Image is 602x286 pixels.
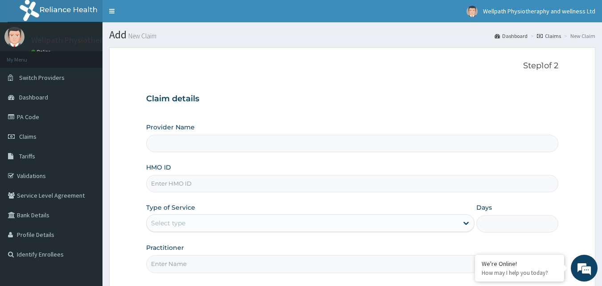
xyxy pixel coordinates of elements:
label: Days [476,203,492,212]
label: HMO ID [146,163,171,172]
label: Type of Service [146,203,195,212]
small: New Claim [127,33,156,39]
img: User Image [4,27,25,47]
p: Step 1 of 2 [146,61,559,71]
span: Claims [19,133,37,141]
p: Wellpath Physiotheraphy and wellness Ltd [31,36,180,44]
a: Online [31,49,53,55]
input: Enter HMO ID [146,175,559,192]
label: Provider Name [146,123,195,132]
span: Tariffs [19,152,35,160]
a: Claims [537,32,561,40]
input: Enter Name [146,255,559,273]
a: Dashboard [495,32,528,40]
h3: Claim details [146,94,559,104]
label: Practitioner [146,243,184,252]
h1: Add [109,29,595,41]
div: Select type [151,219,185,228]
span: Dashboard [19,93,48,101]
span: Wellpath Physiotheraphy and wellness Ltd [483,7,595,15]
li: New Claim [562,32,595,40]
p: How may I help you today? [482,269,557,277]
img: User Image [467,6,478,17]
div: We're Online! [482,260,557,268]
span: Switch Providers [19,74,65,82]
